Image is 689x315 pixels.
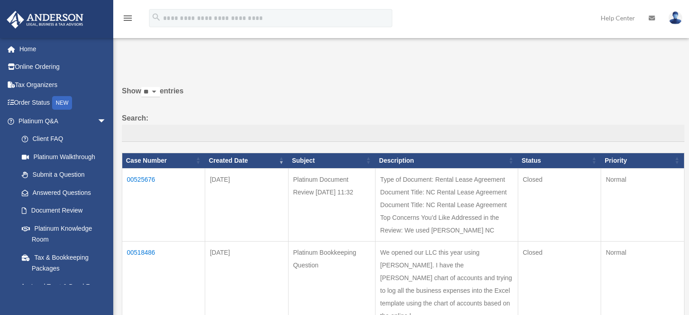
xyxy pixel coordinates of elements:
[13,166,116,184] a: Submit a Question
[122,13,133,24] i: menu
[4,11,86,29] img: Anderson Advisors Platinum Portal
[13,184,111,202] a: Answered Questions
[518,153,601,168] th: Status: activate to sort column ascending
[13,130,116,148] a: Client FAQ
[122,112,684,142] label: Search:
[13,277,116,296] a: Land Trust & Deed Forum
[52,96,72,110] div: NEW
[376,168,518,241] td: Type of Document: Rental Lease Agreement Document Title: NC Rental Lease Agreement Document Title...
[6,94,120,112] a: Order StatusNEW
[205,153,288,168] th: Created Date: activate to sort column ascending
[6,112,116,130] a: Platinum Q&Aarrow_drop_down
[122,125,684,142] input: Search:
[151,12,161,22] i: search
[6,58,120,76] a: Online Ordering
[288,153,375,168] th: Subject: activate to sort column ascending
[13,202,116,220] a: Document Review
[601,153,684,168] th: Priority: activate to sort column ascending
[122,85,684,107] label: Show entries
[122,168,205,241] td: 00525676
[288,168,375,241] td: Platinum Document Review [DATE] 11:32
[205,168,288,241] td: [DATE]
[518,168,601,241] td: Closed
[122,153,205,168] th: Case Number: activate to sort column ascending
[13,148,116,166] a: Platinum Walkthrough
[13,219,116,248] a: Platinum Knowledge Room
[97,112,116,131] span: arrow_drop_down
[6,76,120,94] a: Tax Organizers
[13,248,116,277] a: Tax & Bookkeeping Packages
[122,16,133,24] a: menu
[669,11,682,24] img: User Pic
[601,168,684,241] td: Normal
[6,40,120,58] a: Home
[141,87,160,97] select: Showentries
[376,153,518,168] th: Description: activate to sort column ascending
